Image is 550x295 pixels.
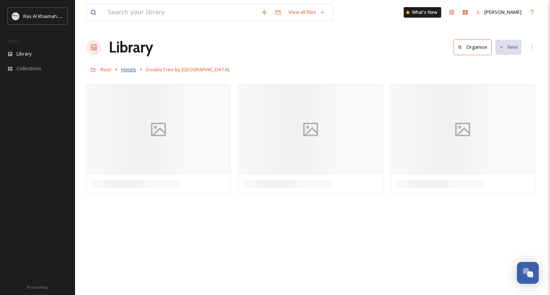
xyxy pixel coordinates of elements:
button: Organise [454,39,491,55]
span: Library [17,50,32,57]
input: Search your library [104,4,258,21]
span: Privacy Policy [27,285,48,290]
span: Ras Al Khaimah Tourism Development Authority [23,12,129,20]
button: New [495,40,521,54]
img: Logo_RAKTDA_RGB-01.png [12,12,20,20]
a: Root [101,65,111,74]
button: Open Chat [517,262,539,284]
span: Collections [17,65,41,72]
a: Organise [454,39,495,55]
a: View all files [285,5,329,20]
span: [PERSON_NAME] [484,9,521,15]
span: Hotels [121,66,136,73]
a: Privacy Policy [27,282,48,291]
a: Library [109,36,153,59]
span: DoubleTree by [GEOGRAPHIC_DATA] [146,66,229,73]
a: What's New [404,7,441,18]
a: Hotels [121,65,136,74]
span: Root [101,66,111,73]
a: DoubleTree by [GEOGRAPHIC_DATA] [146,65,229,74]
a: [PERSON_NAME] [472,5,525,20]
span: MEDIA [8,39,21,44]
